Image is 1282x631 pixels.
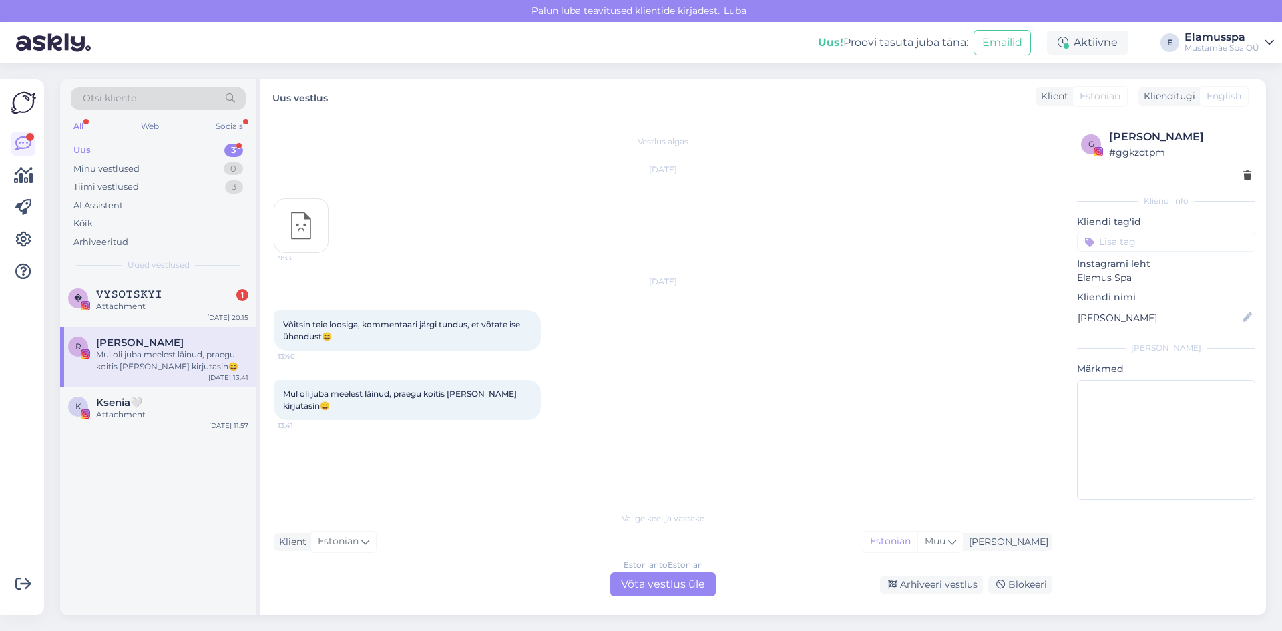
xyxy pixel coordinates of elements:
p: Instagrami leht [1077,257,1255,271]
span: Ksenia🤍 [96,397,143,409]
div: Blokeeri [988,576,1052,594]
p: Kliendi nimi [1077,290,1255,304]
div: Minu vestlused [73,162,140,176]
div: Mustamäe Spa OÜ [1185,43,1259,53]
span: Estonian [1080,89,1120,103]
span: 13:41 [278,421,328,431]
div: Arhiveeri vestlus [880,576,983,594]
span: 13:40 [278,351,328,361]
div: Arhiveeritud [73,236,128,249]
div: [DATE] 11:57 [209,421,248,431]
span: Uued vestlused [128,259,190,271]
div: Attachment [96,300,248,312]
div: 3 [224,144,243,157]
b: Uus! [818,36,843,49]
div: Proovi tasuta juba täna: [818,35,968,51]
p: Kliendi tag'id [1077,215,1255,229]
div: AI Assistent [73,199,123,212]
div: [PERSON_NAME] [1109,129,1251,145]
input: Lisa nimi [1078,310,1240,325]
div: Klienditugi [1138,89,1195,103]
div: All [71,118,86,135]
div: Vestlus algas [274,136,1052,148]
div: E [1160,33,1179,52]
div: Estonian to Estonian [624,559,703,571]
span: Mul oli juba meelest läinud, praegu koitis [PERSON_NAME] kirjutasin😄 [283,389,519,411]
div: # ggkzdtpm [1109,145,1251,160]
img: Askly Logo [11,90,36,116]
input: Lisa tag [1077,232,1255,252]
div: Valige keel ja vastake [274,513,1052,525]
span: Võitsin teie loosiga, kommentaari järgi tundus, et võtate ise ühendust😄 [283,319,522,341]
div: Socials [213,118,246,135]
span: Muu [925,535,945,547]
p: Märkmed [1077,362,1255,376]
span: Estonian [318,534,359,549]
div: Kliendi info [1077,195,1255,207]
p: Elamus Spa [1077,271,1255,285]
span: g [1088,139,1094,149]
img: attachment [274,199,328,252]
div: Aktiivne [1047,31,1128,55]
span: K [75,401,81,411]
span: 9:33 [278,253,329,263]
a: ElamusspaMustamäe Spa OÜ [1185,32,1274,53]
label: Uus vestlus [272,87,328,106]
div: 1 [236,289,248,301]
div: Web [138,118,162,135]
span: Luba [720,5,751,17]
div: Tiimi vestlused [73,180,139,194]
div: [DATE] [274,164,1052,176]
div: Uus [73,144,91,157]
span: RAINER BÕKOV [96,337,184,349]
div: [PERSON_NAME] [1077,342,1255,354]
button: Emailid [974,30,1031,55]
div: Elamusspa [1185,32,1259,43]
div: Klient [274,535,306,549]
span: 𝚅𝚈𝚂𝙾𝚃𝚂𝙺𝚈𝙸 [96,288,162,300]
span: English [1207,89,1241,103]
div: 0 [224,162,243,176]
div: Klient [1036,89,1068,103]
div: Estonian [863,532,917,552]
span: Otsi kliente [83,91,136,106]
span: � [74,293,82,303]
div: Võta vestlus üle [610,572,716,596]
div: Kõik [73,217,93,230]
span: R [75,341,81,351]
div: [DATE] 20:15 [207,312,248,323]
div: [PERSON_NAME] [964,535,1048,549]
div: Mul oli juba meelest läinud, praegu koitis [PERSON_NAME] kirjutasin😄 [96,349,248,373]
div: [DATE] 13:41 [208,373,248,383]
div: [DATE] [274,276,1052,288]
div: 3 [225,180,243,194]
div: Attachment [96,409,248,421]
